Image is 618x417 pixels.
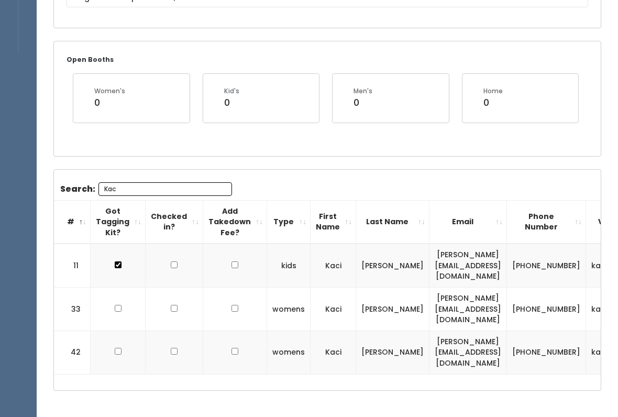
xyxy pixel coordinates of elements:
td: [PERSON_NAME] [356,331,429,374]
th: Checked in?: activate to sort column ascending [146,200,203,244]
td: [PERSON_NAME] [356,244,429,287]
td: 11 [54,244,91,287]
td: 42 [54,331,91,374]
div: Men's [354,86,372,96]
td: [PHONE_NUMBER] [507,244,586,287]
th: Got Tagging Kit?: activate to sort column ascending [91,200,146,244]
th: First Name: activate to sort column ascending [311,200,356,244]
th: Type: activate to sort column ascending [267,200,311,244]
div: Women's [94,86,125,96]
div: Kid's [224,86,239,96]
td: [PHONE_NUMBER] [507,331,586,374]
td: 33 [54,288,91,331]
small: Open Booths [67,55,114,64]
td: [PERSON_NAME][EMAIL_ADDRESS][DOMAIN_NAME] [429,331,507,374]
td: kids [267,244,311,287]
td: womens [267,288,311,331]
th: Last Name: activate to sort column ascending [356,200,429,244]
td: [PERSON_NAME][EMAIL_ADDRESS][DOMAIN_NAME] [429,288,507,331]
td: Kaci [311,331,356,374]
div: 0 [483,96,503,109]
label: Search: [60,182,232,196]
td: [PHONE_NUMBER] [507,288,586,331]
th: Phone Number: activate to sort column ascending [507,200,586,244]
th: #: activate to sort column descending [54,200,91,244]
td: Kaci [311,244,356,287]
input: Search: [98,182,232,196]
div: 0 [94,96,125,109]
div: 0 [354,96,372,109]
div: 0 [224,96,239,109]
td: womens [267,331,311,374]
th: Add Takedown Fee?: activate to sort column ascending [203,200,267,244]
td: [PERSON_NAME] [356,288,429,331]
td: Kaci [311,288,356,331]
div: Home [483,86,503,96]
td: [PERSON_NAME][EMAIL_ADDRESS][DOMAIN_NAME] [429,244,507,287]
th: Email: activate to sort column ascending [429,200,507,244]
